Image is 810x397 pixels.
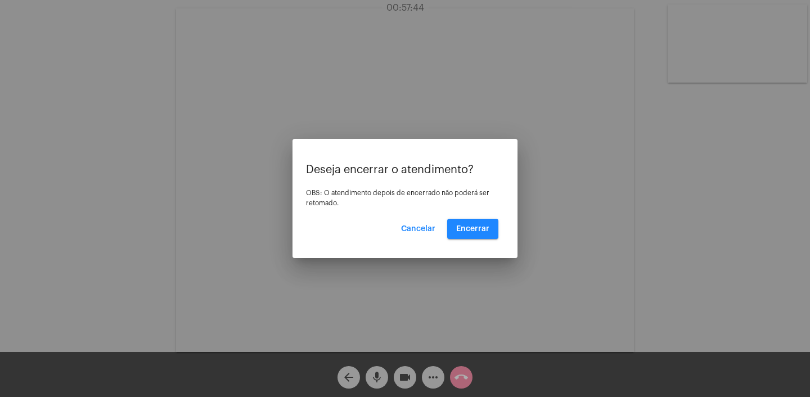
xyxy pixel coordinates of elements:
[447,219,498,239] button: Encerrar
[456,225,489,233] span: Encerrar
[401,225,435,233] span: Cancelar
[306,190,489,206] span: OBS: O atendimento depois de encerrado não poderá ser retomado.
[392,219,444,239] button: Cancelar
[306,164,504,176] p: Deseja encerrar o atendimento?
